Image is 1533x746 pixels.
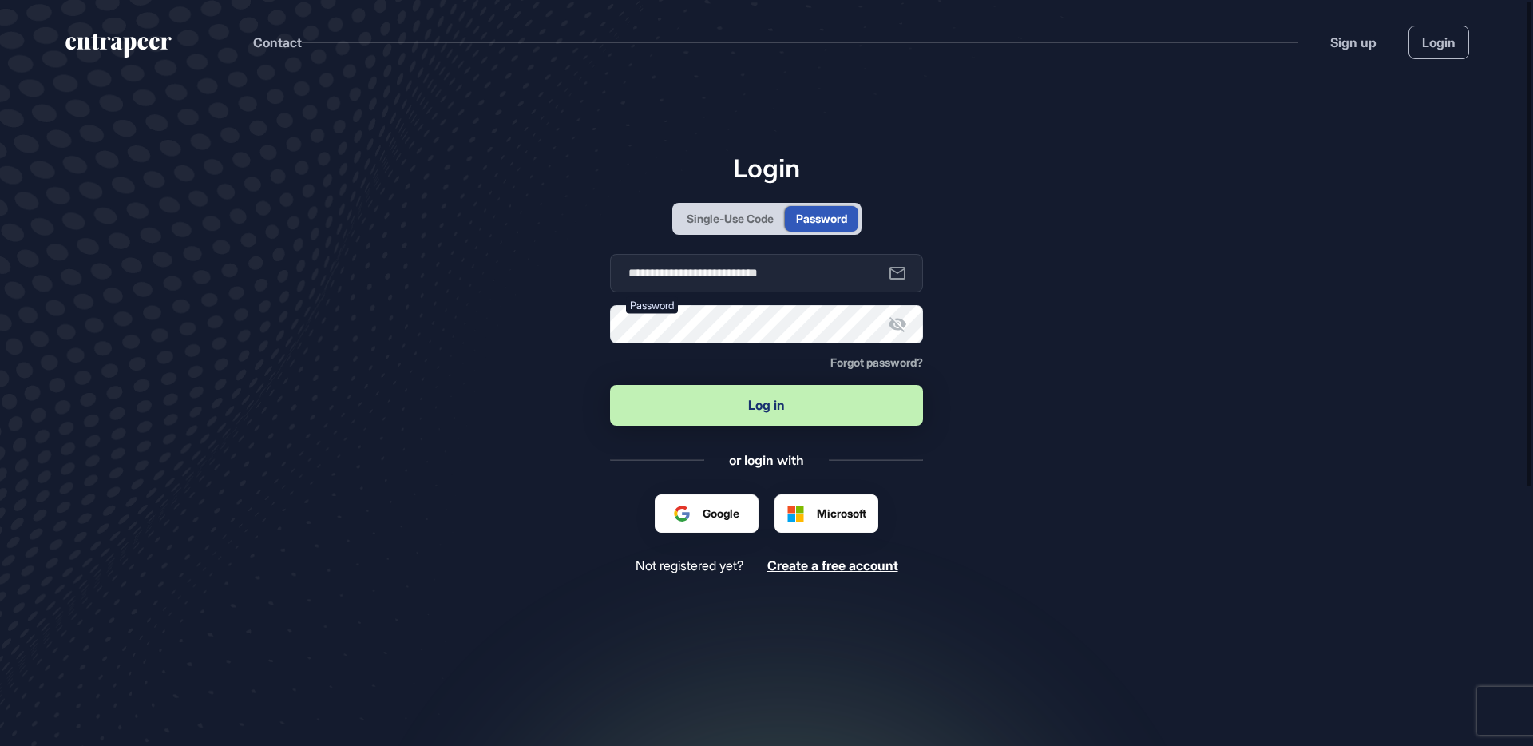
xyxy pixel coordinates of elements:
span: Microsoft [817,505,866,522]
label: Password [626,296,678,313]
div: Password [796,210,847,227]
a: Login [1408,26,1469,59]
h1: Login [610,153,923,183]
button: Contact [253,32,302,53]
span: Not registered yet? [636,558,743,573]
span: Create a free account [767,558,898,573]
a: Sign up [1330,33,1377,52]
a: Create a free account [767,558,898,573]
div: Single-Use Code [687,210,774,227]
a: Forgot password? [830,356,923,369]
a: entrapeer-logo [64,34,173,64]
div: or login with [729,451,804,469]
button: Log in [610,385,923,426]
span: Forgot password? [830,355,923,369]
